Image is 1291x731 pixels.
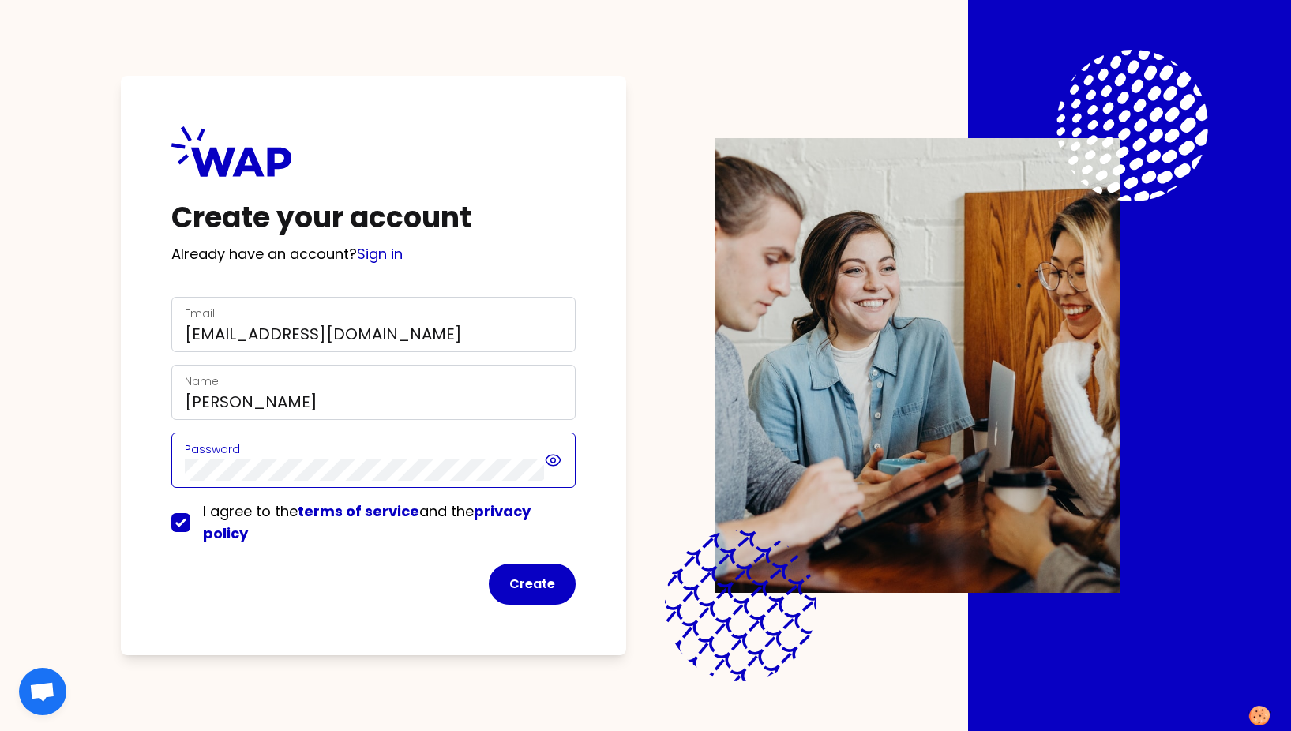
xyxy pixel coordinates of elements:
[715,138,1120,593] img: Description
[185,441,240,457] label: Password
[171,243,576,265] p: Already have an account?
[489,564,576,605] button: Create
[171,202,576,234] h1: Create your account
[203,501,531,543] a: privacy policy
[185,306,215,321] label: Email
[298,501,419,521] a: terms of service
[357,244,403,264] a: Sign in
[203,501,531,543] span: I agree to the and the
[185,373,219,389] label: Name
[19,668,66,715] a: Chat öffnen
